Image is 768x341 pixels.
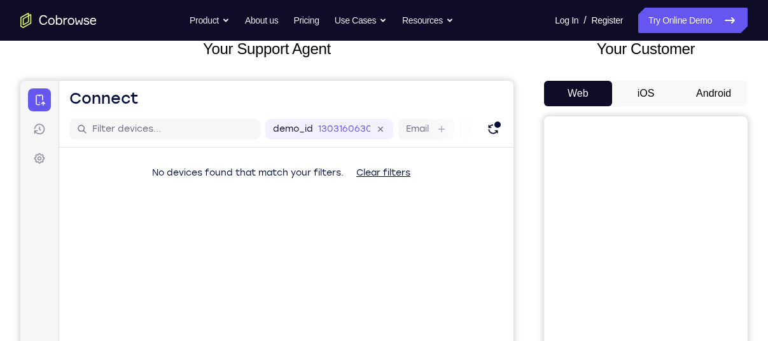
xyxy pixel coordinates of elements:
button: iOS [612,81,680,106]
button: Clear filters [326,80,400,105]
button: Web [544,81,612,106]
span: / [583,13,586,28]
a: About us [245,8,278,33]
span: No devices found that match your filters. [132,87,323,97]
a: Go to the home page [20,13,97,28]
a: Try Online Demo [638,8,748,33]
h2: Your Customer [544,38,748,60]
a: Pricing [293,8,319,33]
button: Use Cases [335,8,387,33]
a: Register [592,8,623,33]
button: Product [190,8,230,33]
button: Resources [402,8,454,33]
h2: Your Support Agent [20,38,513,60]
a: Log In [555,8,578,33]
button: Android [680,81,748,106]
